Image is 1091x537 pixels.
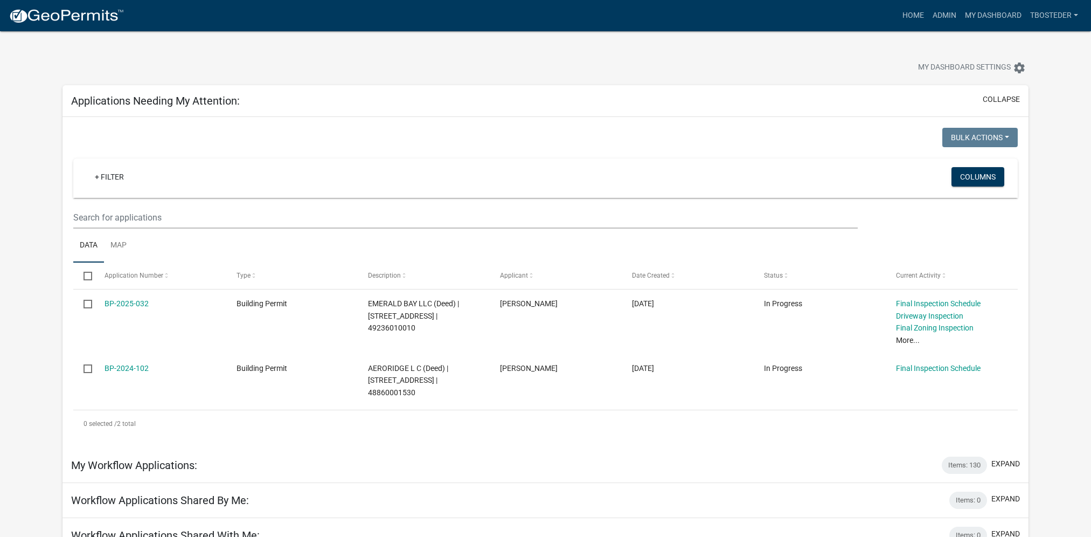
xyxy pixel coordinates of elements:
a: BP-2025-032 [105,299,149,308]
span: AERORIDGE L C (Deed) | 1009 S JEFFERSON WAY | 48860001530 [368,364,448,397]
h5: My Workflow Applications: [71,459,197,472]
div: 2 total [73,410,1018,437]
span: Status [764,272,783,279]
span: Date Created [632,272,670,279]
span: 0 selected / [84,420,117,428]
span: Applicant [500,272,528,279]
a: + Filter [86,167,133,187]
span: Angie Steigerwald [500,299,558,308]
a: Home [898,5,928,26]
button: expand [991,458,1020,470]
button: collapse [983,94,1020,105]
a: Admin [928,5,961,26]
button: My Dashboard Settingssettings [909,57,1034,78]
div: collapse [62,117,1029,448]
datatable-header-cell: Status [754,263,886,288]
datatable-header-cell: Application Number [94,263,226,288]
input: Search for applications [73,206,857,229]
span: 01/14/2025 [632,299,654,308]
h5: Workflow Applications Shared By Me: [71,494,249,507]
span: In Progress [764,299,802,308]
datatable-header-cell: Type [226,263,358,288]
h5: Applications Needing My Attention: [71,94,240,107]
datatable-header-cell: Description [358,263,490,288]
div: Items: 0 [949,492,987,509]
div: Items: 130 [942,457,987,474]
span: Building Permit [237,299,287,308]
span: Description [368,272,401,279]
span: Application Number [105,272,163,279]
a: Data [73,229,104,263]
span: Current Activity [896,272,941,279]
span: tyler [500,364,558,373]
datatable-header-cell: Current Activity [885,263,1017,288]
button: expand [991,493,1020,505]
a: tbosteder [1026,5,1082,26]
a: Final Inspection Schedule [896,364,981,373]
span: Type [237,272,251,279]
span: Building Permit [237,364,287,373]
button: Bulk Actions [942,128,1018,147]
i: settings [1013,61,1026,74]
span: My Dashboard Settings [918,61,1011,74]
a: More... [896,336,920,345]
button: Columns [951,167,1004,187]
span: 07/31/2024 [632,364,654,373]
a: Final Inspection Schedule [896,299,981,308]
a: BP-2024-102 [105,364,149,373]
span: EMERALD BAY LLC (Deed) | 2103 N JEFFERSON WAY | 49236010010 [368,299,459,333]
a: Driveway Inspection [896,312,963,320]
datatable-header-cell: Applicant [490,263,622,288]
a: My Dashboard [961,5,1026,26]
datatable-header-cell: Select [73,263,94,288]
datatable-header-cell: Date Created [622,263,754,288]
a: Map [104,229,133,263]
a: Final Zoning Inspection [896,323,974,332]
span: In Progress [764,364,802,373]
